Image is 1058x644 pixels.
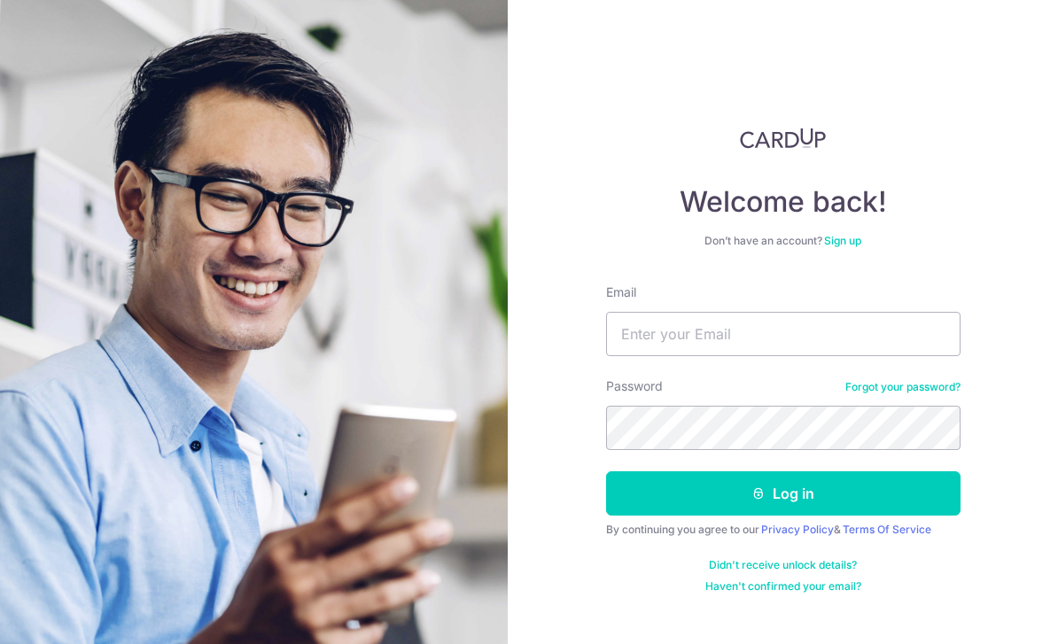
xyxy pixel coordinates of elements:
a: Forgot your password? [845,380,961,394]
input: Enter your Email [606,312,961,356]
a: Privacy Policy [761,523,834,536]
img: CardUp Logo [740,128,827,149]
a: Didn't receive unlock details? [709,558,857,572]
a: Terms Of Service [843,523,931,536]
label: Email [606,283,636,301]
h4: Welcome back! [606,184,961,220]
a: Sign up [824,234,861,247]
div: Don’t have an account? [606,234,961,248]
div: By continuing you agree to our & [606,523,961,537]
button: Log in [606,471,961,516]
a: Haven't confirmed your email? [705,579,861,594]
label: Password [606,377,663,395]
